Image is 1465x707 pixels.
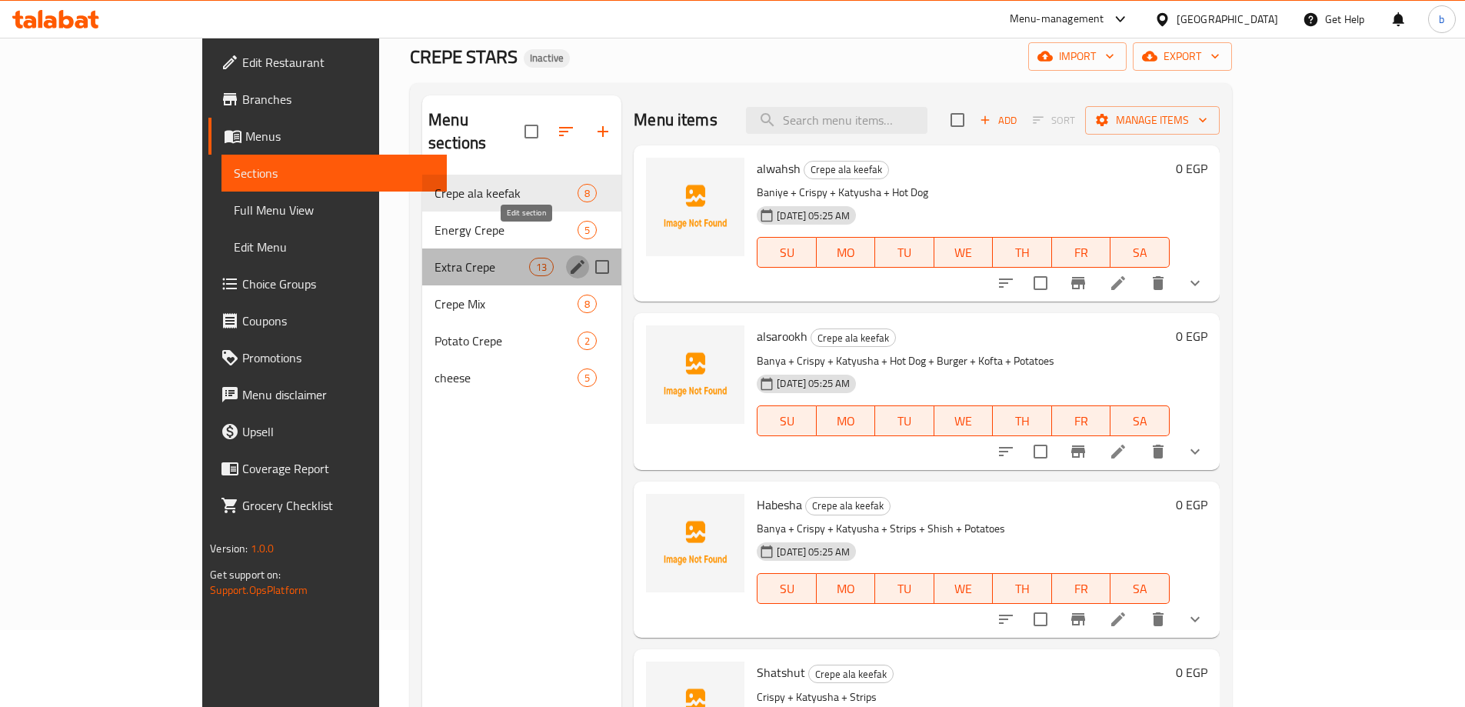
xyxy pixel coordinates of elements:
[208,450,447,487] a: Coverage Report
[817,573,876,604] button: MO
[934,237,994,268] button: WE
[1140,265,1177,302] button: delete
[808,665,894,683] div: Crepe ala keefak
[435,295,578,313] span: Crepe Mix
[757,325,807,348] span: alsarookh
[757,661,805,684] span: Shatshut
[242,385,435,404] span: Menu disclaimer
[1177,265,1214,302] button: show more
[524,52,570,65] span: Inactive
[422,248,621,285] div: Extra Crepe13edit
[1052,573,1111,604] button: FR
[987,433,1024,470] button: sort-choices
[242,53,435,72] span: Edit Restaurant
[435,221,578,239] div: Energy Crepe
[422,175,621,212] div: Crepe ala keefak8
[811,329,895,347] span: Crepe ala keefak
[757,237,816,268] button: SU
[245,127,435,145] span: Menus
[817,237,876,268] button: MO
[993,237,1052,268] button: TH
[811,328,896,347] div: Crepe ala keefak
[221,228,447,265] a: Edit Menu
[1028,42,1127,71] button: import
[210,539,248,559] span: Version:
[875,237,934,268] button: TU
[578,334,596,348] span: 2
[934,405,994,436] button: WE
[1024,435,1057,468] span: Select to update
[1117,578,1164,600] span: SA
[999,242,1046,264] span: TH
[806,497,890,515] span: Crepe ala keefak
[823,578,870,600] span: MO
[757,352,1169,371] p: Banya + Crispy + Katyusha + Hot Dog + Burger + Kofta + Potatoes
[941,104,974,136] span: Select section
[1023,108,1085,132] span: Select section first
[1060,601,1097,638] button: Branch-specific-item
[757,157,801,180] span: alwahsh
[1117,410,1164,432] span: SA
[410,39,518,74] span: CREPE STARS
[999,578,1046,600] span: TH
[524,49,570,68] div: Inactive
[977,112,1019,129] span: Add
[210,565,281,585] span: Get support on:
[208,376,447,413] a: Menu disclaimer
[993,405,1052,436] button: TH
[422,359,621,396] div: cheese5
[1097,111,1207,130] span: Manage items
[771,376,856,391] span: [DATE] 05:25 AM
[208,487,447,524] a: Grocery Checklist
[1110,237,1170,268] button: SA
[234,201,435,219] span: Full Menu View
[875,405,934,436] button: TU
[804,161,888,178] span: Crepe ala keefak
[875,573,934,604] button: TU
[1058,578,1105,600] span: FR
[234,238,435,256] span: Edit Menu
[242,312,435,330] span: Coupons
[1085,106,1220,135] button: Manage items
[208,81,447,118] a: Branches
[646,325,744,424] img: alsarookh
[251,539,275,559] span: 1.0.0
[1010,10,1104,28] div: Menu-management
[578,332,597,350] div: items
[435,258,529,276] div: Extra Crepe
[941,578,987,600] span: WE
[578,186,596,201] span: 8
[1052,237,1111,268] button: FR
[1145,47,1220,66] span: export
[242,422,435,441] span: Upsell
[1140,433,1177,470] button: delete
[1109,274,1127,292] a: Edit menu item
[993,573,1052,604] button: TH
[941,410,987,432] span: WE
[1176,662,1207,683] h6: 0 EGP
[987,265,1024,302] button: sort-choices
[221,155,447,192] a: Sections
[757,405,816,436] button: SU
[1110,573,1170,604] button: SA
[422,322,621,359] div: Potato Crepe2
[578,184,597,202] div: items
[1186,610,1204,629] svg: Show Choices
[578,369,597,387] div: items
[1040,47,1114,66] span: import
[746,107,927,134] input: search
[823,410,870,432] span: MO
[208,118,447,155] a: Menus
[210,580,308,600] a: Support.OpsPlatform
[208,413,447,450] a: Upsell
[1176,494,1207,515] h6: 0 EGP
[435,369,578,387] span: cheese
[234,164,435,182] span: Sections
[208,44,447,81] a: Edit Restaurant
[435,184,578,202] div: Crepe ala keefak
[208,339,447,376] a: Promotions
[578,221,597,239] div: items
[1024,267,1057,299] span: Select to update
[987,601,1024,638] button: sort-choices
[757,688,1169,707] p: Crispy + Katyusha + Strips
